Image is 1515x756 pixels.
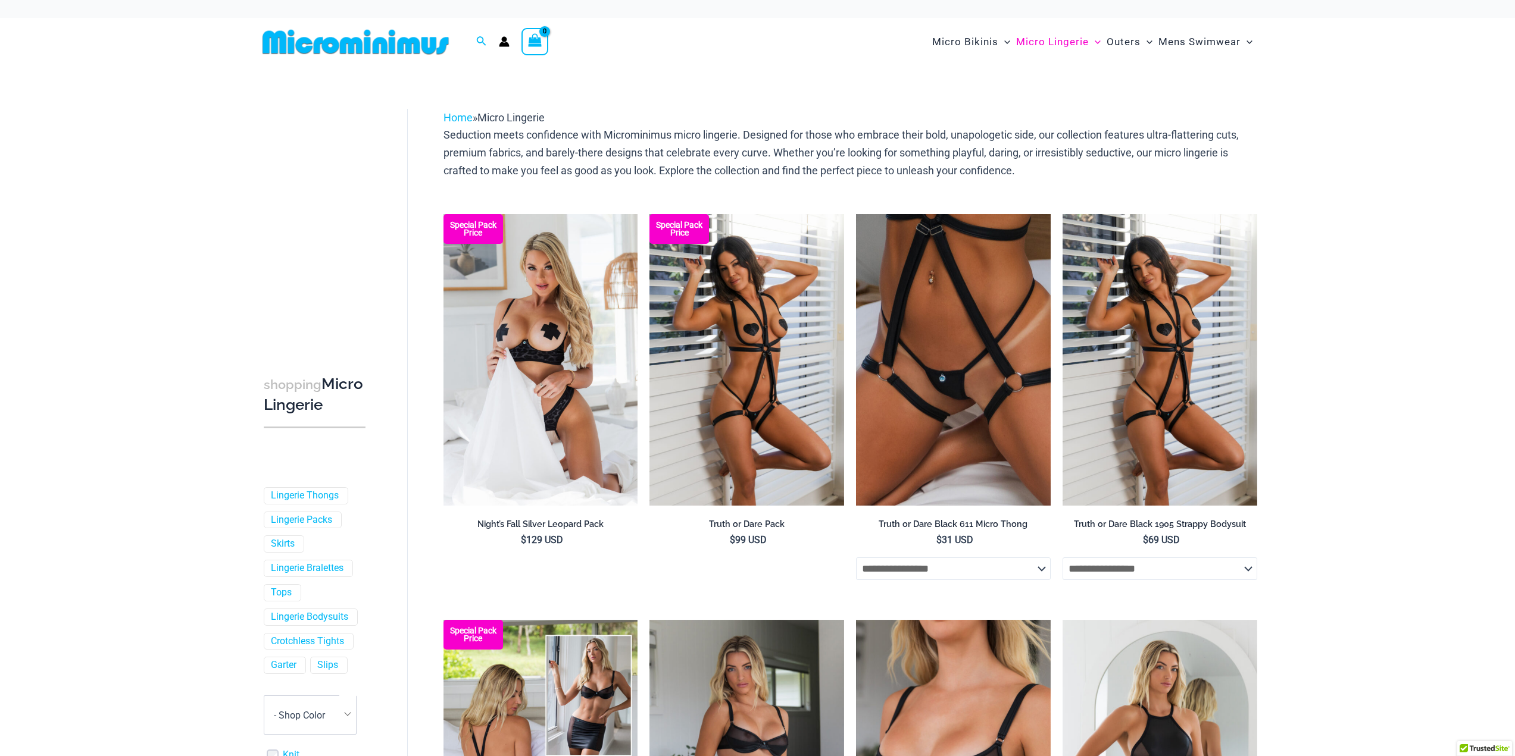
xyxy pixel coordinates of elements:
a: Slips [317,659,338,672]
b: Special Pack Price [443,627,503,642]
a: Garter [271,659,296,672]
span: $ [730,534,735,545]
b: Special Pack Price [443,221,503,237]
a: Account icon link [499,36,510,47]
img: Truth or Dare Black 1905 Bodysuit 611 Micro 07 [1063,214,1257,506]
a: Lingerie Packs [271,514,332,526]
a: Truth or Dare Black 1905 Bodysuit 611 Micro 07Truth or Dare Black 1905 Bodysuit 611 Micro 05Truth... [1063,214,1257,506]
a: Search icon link [476,34,487,49]
span: Menu Toggle [1089,27,1101,57]
a: Lingerie Bodysuits [271,611,348,623]
span: Mens Swimwear [1158,27,1241,57]
bdi: 99 USD [730,534,767,545]
a: Lingerie Bralettes [271,562,343,575]
a: Crotchless Tights [271,635,344,648]
span: Micro Lingerie [477,111,545,124]
span: » [443,111,545,124]
img: Truth or Dare Black 1905 Bodysuit 611 Micro 07 [649,214,844,506]
a: Skirts [271,538,295,550]
bdi: 69 USD [1143,534,1180,545]
h2: Truth or Dare Pack [649,519,844,530]
a: Home [443,111,473,124]
span: Micro Bikinis [932,27,998,57]
a: Night’s Fall Silver Leopard Pack [443,519,638,534]
h2: Night’s Fall Silver Leopard Pack [443,519,638,530]
img: MM SHOP LOGO FLAT [258,29,454,55]
a: Truth or Dare Black 611 Micro Thong [856,519,1051,534]
iframe: TrustedSite Certified [264,99,371,337]
h2: Truth or Dare Black 1905 Strappy Bodysuit [1063,519,1257,530]
a: View Shopping Cart, empty [521,28,549,55]
img: Nights Fall Silver Leopard 1036 Bra 6046 Thong 09v2 [443,214,638,506]
a: Lingerie Thongs [271,490,339,502]
bdi: 129 USD [521,534,563,545]
a: Truth or Dare Black 1905 Bodysuit 611 Micro 07 Truth or Dare Black 1905 Bodysuit 611 Micro 06Trut... [649,214,844,506]
span: Outers [1107,27,1141,57]
a: Truth or Dare Pack [649,519,844,534]
span: $ [1143,534,1148,545]
span: shopping [264,377,321,392]
img: Truth or Dare Black Micro 02 [856,214,1051,506]
a: Nights Fall Silver Leopard 1036 Bra 6046 Thong 09v2 Nights Fall Silver Leopard 1036 Bra 6046 Thon... [443,214,638,506]
a: Mens SwimwearMenu ToggleMenu Toggle [1155,24,1255,60]
a: OutersMenu ToggleMenu Toggle [1104,24,1155,60]
nav: Site Navigation [927,22,1258,62]
span: Menu Toggle [1241,27,1252,57]
span: Micro Lingerie [1016,27,1089,57]
span: $ [521,534,526,545]
span: $ [936,534,942,545]
a: Micro BikinisMenu ToggleMenu Toggle [929,24,1013,60]
bdi: 31 USD [936,534,973,545]
a: Truth or Dare Black Micro 02Truth or Dare Black 1905 Bodysuit 611 Micro 12Truth or Dare Black 190... [856,214,1051,506]
b: Special Pack Price [649,221,709,237]
a: Micro LingerieMenu ToggleMenu Toggle [1013,24,1104,60]
h2: Truth or Dare Black 611 Micro Thong [856,519,1051,530]
a: Truth or Dare Black 1905 Strappy Bodysuit [1063,519,1257,534]
a: Tops [271,586,292,599]
span: Menu Toggle [1141,27,1152,57]
span: Menu Toggle [998,27,1010,57]
p: Seduction meets confidence with Microminimus micro lingerie. Designed for those who embrace their... [443,126,1257,179]
span: - Shop Color [264,696,356,734]
h3: Micro Lingerie [264,374,366,415]
span: - Shop Color [274,710,325,721]
span: - Shop Color [264,695,357,735]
